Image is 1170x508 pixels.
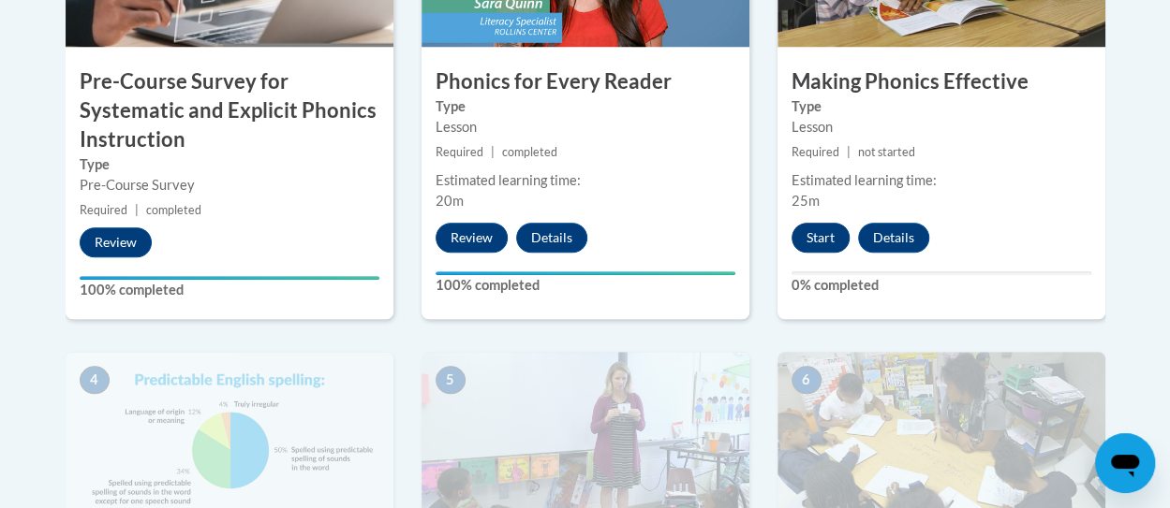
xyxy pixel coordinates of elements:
[80,203,127,217] span: Required
[502,145,557,159] span: completed
[436,170,735,191] div: Estimated learning time:
[436,193,464,209] span: 20m
[80,280,379,300] label: 100% completed
[80,175,379,196] div: Pre-Course Survey
[858,145,915,159] span: not started
[146,203,201,217] span: completed
[792,275,1091,296] label: 0% completed
[436,145,483,159] span: Required
[792,366,822,394] span: 6
[792,223,850,253] button: Start
[436,366,466,394] span: 5
[436,275,735,296] label: 100% completed
[135,203,139,217] span: |
[491,145,495,159] span: |
[792,145,839,159] span: Required
[792,96,1091,117] label: Type
[792,117,1091,138] div: Lesson
[436,96,735,117] label: Type
[80,366,110,394] span: 4
[66,67,393,153] h3: Pre-Course Survey for Systematic and Explicit Phonics Instruction
[436,271,735,275] div: Your progress
[436,223,508,253] button: Review
[422,67,749,96] h3: Phonics for Every Reader
[847,145,851,159] span: |
[792,170,1091,191] div: Estimated learning time:
[80,227,152,257] button: Review
[436,117,735,138] div: Lesson
[792,193,820,209] span: 25m
[80,276,379,280] div: Your progress
[778,67,1105,96] h3: Making Phonics Effective
[80,154,379,175] label: Type
[858,223,929,253] button: Details
[516,223,587,253] button: Details
[1095,433,1155,493] iframe: Button to launch messaging window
